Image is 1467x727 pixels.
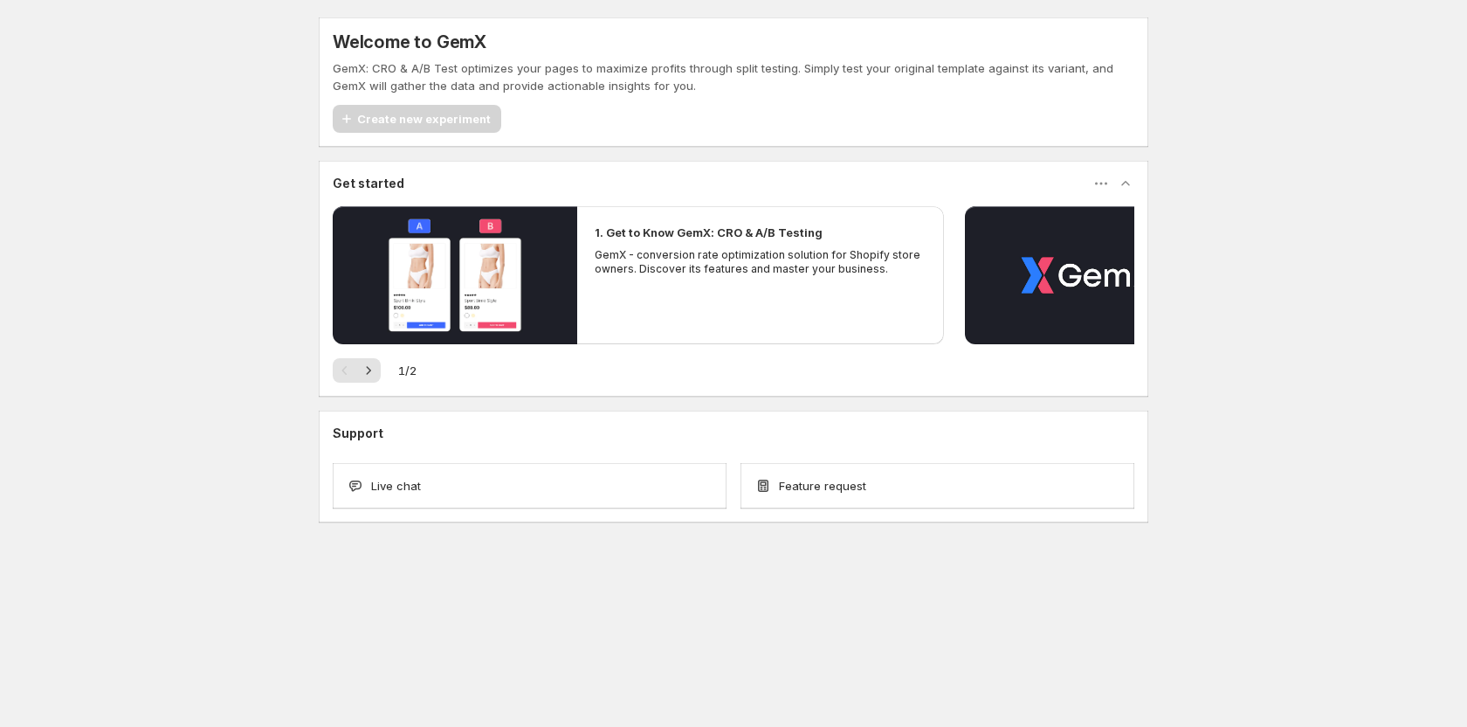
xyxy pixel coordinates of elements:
h5: Welcome to GemX [333,31,486,52]
span: 1 / 2 [398,362,417,379]
p: GemX - conversion rate optimization solution for Shopify store owners. Discover its features and ... [595,248,926,276]
span: Live chat [371,477,421,495]
h3: Support [333,425,383,442]
span: Feature request [779,477,866,495]
p: GemX: CRO & A/B Test optimizes your pages to maximize profits through split testing. Simply test ... [333,59,1134,94]
h3: Get started [333,175,404,192]
h2: 1. Get to Know GemX: CRO & A/B Testing [595,224,823,241]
